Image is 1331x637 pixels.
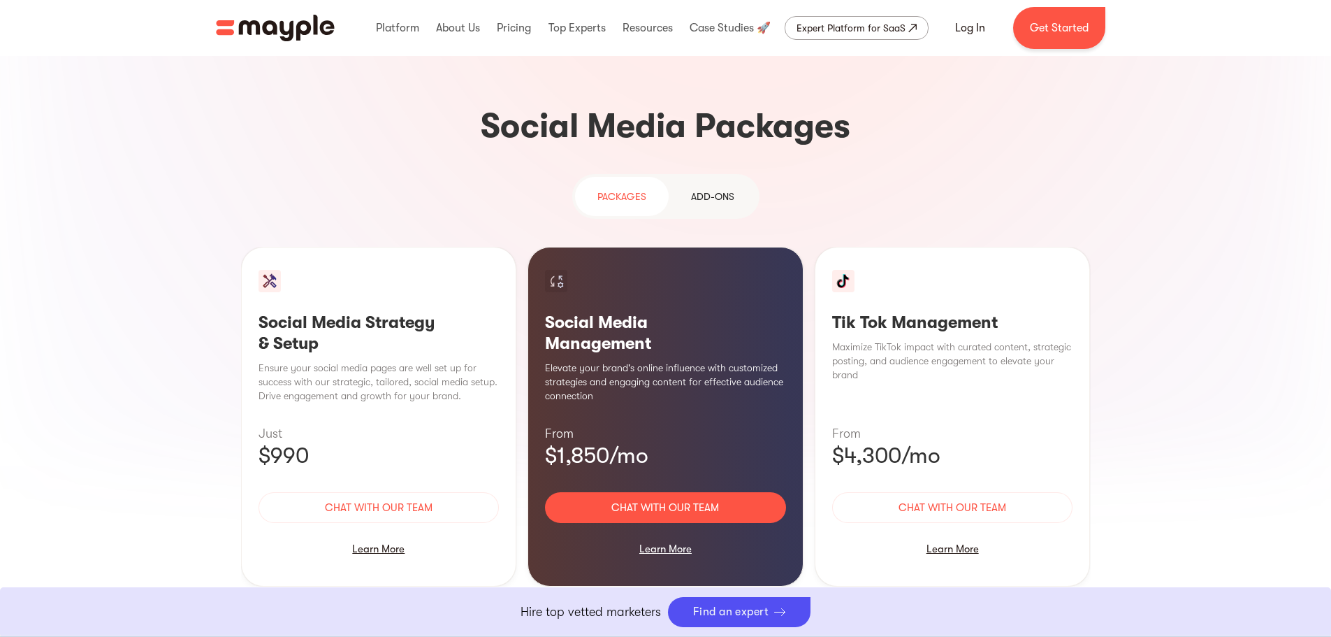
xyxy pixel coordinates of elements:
div: Platform [372,6,423,50]
h3: Social Media Packages [241,104,1091,149]
p: Elevate your brand's online influence with customized strategies and engaging content for effecti... [545,361,786,403]
p: Just [259,425,500,442]
p: $1,850/mo [545,442,786,470]
h3: Social Media Management [545,312,786,354]
div: Pricing [493,6,534,50]
h3: Tik Tok Management [832,312,1073,333]
div: Resources [619,6,676,50]
div: PAckages [597,188,646,205]
div: Learn More [259,534,500,564]
a: Chat with our team [832,492,1073,523]
p: From [545,425,786,442]
h3: Social Media Strategy & Setup [259,312,500,354]
div: Learn More [832,534,1073,564]
a: home [216,15,335,41]
p: Maximize TikTok impact with curated content, strategic posting, and audience engagement to elevat... [832,340,1073,382]
p: $990 [259,442,500,470]
p: Ensure your social media pages are well set up for success with our strategic, tailored, social m... [259,361,500,403]
a: Chat with our team [259,492,500,523]
iframe: Chat Widget [1261,570,1331,637]
div: Add-ons [691,188,734,205]
div: Expert Platform for SaaS [797,20,905,36]
a: Expert Platform for SaaS [785,16,929,40]
div: Top Experts [545,6,609,50]
p: $4,300/mo [832,442,1073,470]
p: Hire top vetted marketers [521,603,661,622]
div: Learn More [545,534,786,564]
a: Chat with our team [545,492,786,523]
p: From [832,425,1073,442]
a: Log In [938,11,1002,45]
div: About Us [432,6,483,50]
div: Find an expert [693,606,769,619]
a: Get Started [1013,7,1105,49]
img: Mayple logo [216,15,335,41]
